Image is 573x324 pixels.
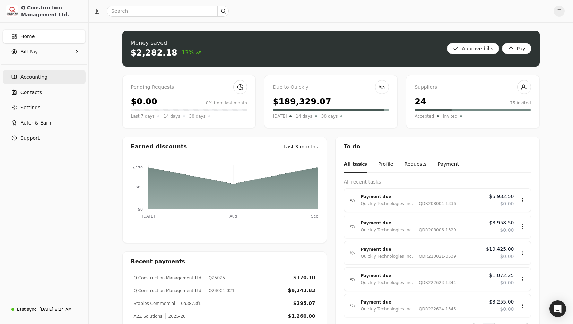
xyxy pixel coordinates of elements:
div: 2025-20 [165,313,186,319]
img: 3171ca1f-602b-4dfe-91f0-0ace091e1481.jpeg [6,5,18,17]
div: QDR222623-1344 [416,279,456,286]
div: QDR208004-1336 [416,200,456,207]
div: Q Construction Management Ltd. [134,275,203,281]
div: Q Construction Management Ltd. [134,288,203,294]
div: Quickly Technologies Inc. [361,306,413,313]
div: Payment due [361,246,481,253]
span: $19,425.00 [486,246,514,253]
div: Last sync: [17,306,38,313]
span: [DATE] [273,113,287,120]
button: Profile [378,156,393,173]
div: Q Construction Management Ltd. [21,4,83,18]
span: Invited [443,113,457,120]
div: Quickly Technologies Inc. [361,227,413,233]
button: Pay [502,43,531,54]
button: Payment [438,156,459,173]
div: $295.07 [293,300,315,307]
tspan: [DATE] [142,214,155,219]
span: Settings [20,104,40,111]
div: Earned discounts [131,143,187,151]
button: All tasks [344,156,367,173]
span: 30 days [189,113,206,120]
div: Q24001-021 [206,288,235,294]
div: Quickly Technologies Inc. [361,200,413,207]
div: 0a3873f1 [178,300,201,307]
div: 75 invited [510,100,531,106]
div: $9,243.83 [288,287,315,294]
span: 30 days [321,113,338,120]
a: Home [3,29,86,43]
div: $1,260.00 [288,313,315,320]
div: $189,329.07 [273,95,331,108]
span: $0.00 [500,253,514,260]
a: Settings [3,101,86,114]
span: Contacts [20,89,42,96]
span: $1,072.25 [489,272,514,279]
span: Accepted [415,113,434,120]
div: Open Intercom Messenger [549,300,566,317]
span: $0.00 [500,279,514,287]
span: 14 days [164,113,180,120]
button: Refer & Earn [3,116,86,130]
div: Due to Quickly [273,84,389,91]
div: 0% from last month [206,100,247,106]
div: Staples Commercial [134,300,175,307]
div: $2,282.18 [131,47,177,58]
span: 13% [182,49,202,57]
span: 14 days [296,113,312,120]
div: 24 [415,95,426,108]
div: All recent tasks [344,178,531,186]
div: $170.10 [293,274,315,281]
div: Suppliers [415,84,531,91]
div: Q25025 [206,275,225,281]
div: QDR222624-1345 [416,306,456,313]
div: Payment due [361,272,484,279]
a: Accounting [3,70,86,84]
div: Payment due [361,193,484,200]
span: $0.00 [500,306,514,313]
span: Bill Pay [20,48,38,56]
div: QDR208006-1329 [416,227,456,233]
div: $0.00 [131,95,157,108]
tspan: $170 [133,165,143,170]
span: Accounting [20,74,47,81]
div: Quickly Technologies Inc. [361,279,413,286]
div: Quickly Technologies Inc. [361,253,413,260]
div: To do [336,137,539,156]
span: $0.00 [500,200,514,207]
span: $3,255.00 [489,298,514,306]
a: Last sync:[DATE] 8:24 AM [3,303,86,316]
span: Home [20,33,35,40]
tspan: Sep [311,214,318,219]
button: Bill Pay [3,45,86,59]
span: Support [20,135,40,142]
tspan: Aug [229,214,237,219]
tspan: $0 [138,207,143,212]
span: Refer & Earn [20,119,51,127]
span: $5,932.50 [489,193,514,200]
span: $0.00 [500,227,514,234]
div: Pending Requests [131,84,247,91]
span: $3,958.50 [489,219,514,227]
button: Requests [404,156,426,173]
div: QDR210021-0539 [416,253,456,260]
a: Contacts [3,85,86,99]
div: Last 3 months [284,143,318,151]
button: T [554,6,565,17]
input: Search [107,6,229,17]
button: Approve bills [447,43,499,54]
div: Payment due [361,299,484,306]
div: [DATE] 8:24 AM [39,306,72,313]
span: Last 7 days [131,113,155,120]
tspan: $85 [136,185,143,189]
div: Payment due [361,220,484,227]
div: Recent payments [123,252,327,271]
div: Money saved [131,39,202,47]
button: Support [3,131,86,145]
div: A2Z Solutions [134,313,163,319]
